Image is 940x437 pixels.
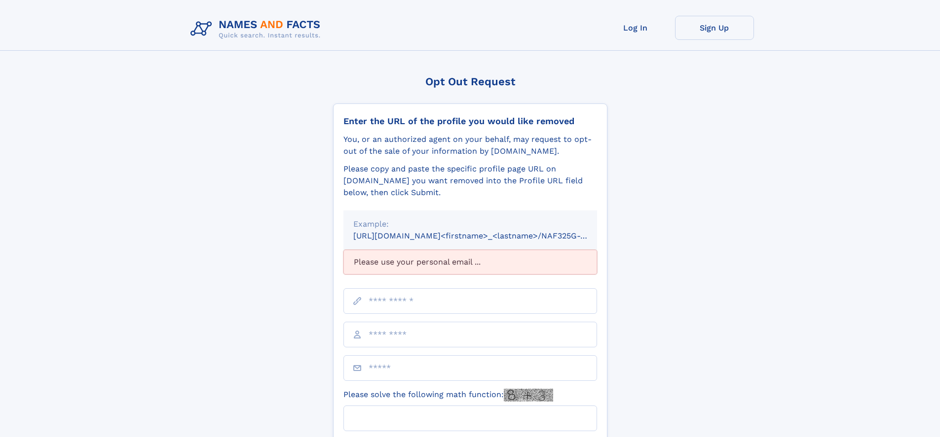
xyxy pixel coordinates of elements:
div: Example: [353,218,587,230]
small: [URL][DOMAIN_NAME]<firstname>_<lastname>/NAF325G-xxxxxxxx [353,231,616,240]
div: Please copy and paste the specific profile page URL on [DOMAIN_NAME] you want removed into the Pr... [343,163,597,199]
a: Sign Up [675,16,754,40]
a: Log In [596,16,675,40]
img: Logo Names and Facts [187,16,329,42]
label: Please solve the following math function: [343,389,553,402]
div: Opt Out Request [333,75,607,88]
div: Please use your personal email ... [343,250,597,274]
div: You, or an authorized agent on your behalf, may request to opt-out of the sale of your informatio... [343,134,597,157]
div: Enter the URL of the profile you would like removed [343,116,597,127]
